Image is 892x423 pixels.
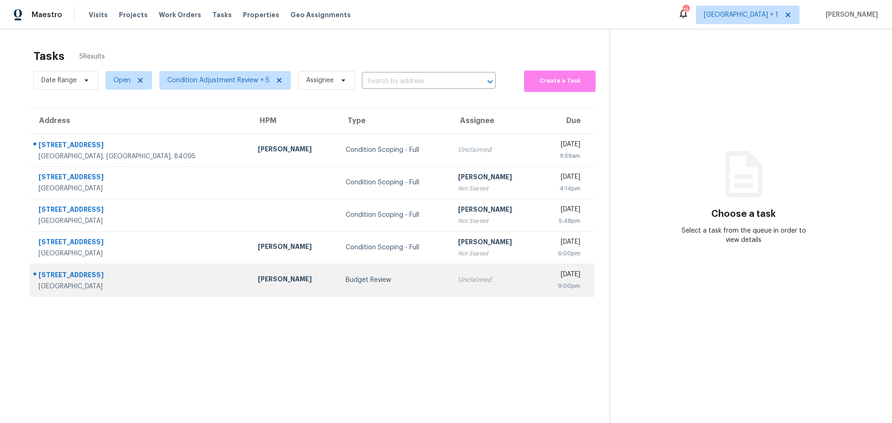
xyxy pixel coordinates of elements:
div: Unclaimed [458,145,531,155]
div: [PERSON_NAME] [458,205,531,216]
div: Condition Scoping - Full [346,145,443,155]
div: Condition Scoping - Full [346,210,443,220]
span: Create a Task [529,76,591,86]
span: Date Range [41,76,77,85]
h3: Choose a task [711,209,776,219]
div: [STREET_ADDRESS] [39,237,243,249]
span: Tasks [212,12,232,18]
input: Search by address [362,74,470,89]
span: Visits [89,10,108,20]
div: [DATE] [546,270,580,281]
span: Maestro [32,10,62,20]
div: 12 [682,6,689,15]
div: [GEOGRAPHIC_DATA], [GEOGRAPHIC_DATA], 84095 [39,152,243,161]
div: [DATE] [546,172,580,184]
span: [PERSON_NAME] [822,10,878,20]
div: [STREET_ADDRESS] [39,270,243,282]
div: Select a task from the queue in order to view details [677,226,811,245]
div: [GEOGRAPHIC_DATA] [39,184,243,193]
div: Not Started [458,216,531,226]
div: [GEOGRAPHIC_DATA] [39,216,243,226]
div: [STREET_ADDRESS] [39,140,243,152]
th: HPM [250,108,338,134]
span: Work Orders [159,10,201,20]
div: 6:00pm [546,249,580,258]
span: Assignee [306,76,334,85]
div: [DATE] [546,140,580,151]
button: Open [484,75,497,88]
div: Unclaimed [458,275,531,285]
span: Condition Adjustment Review + 5 [167,76,269,85]
div: [PERSON_NAME] [458,172,531,184]
span: Open [113,76,131,85]
div: Condition Scoping - Full [346,178,443,187]
span: 5 Results [79,52,105,61]
div: Budget Review [346,275,443,285]
span: Properties [243,10,279,20]
div: Not Started [458,184,531,193]
div: [GEOGRAPHIC_DATA] [39,249,243,258]
div: [GEOGRAPHIC_DATA] [39,282,243,291]
th: Address [30,108,250,134]
button: Create a Task [524,71,596,92]
div: [PERSON_NAME] [258,242,331,254]
h2: Tasks [33,52,65,61]
div: [STREET_ADDRESS] [39,205,243,216]
div: 9:00pm [546,281,580,291]
div: [PERSON_NAME] [458,237,531,249]
span: [GEOGRAPHIC_DATA] + 1 [704,10,778,20]
th: Assignee [451,108,538,134]
div: Condition Scoping - Full [346,243,443,252]
div: 9:59am [546,151,580,161]
div: 5:48pm [546,216,580,226]
div: Not Started [458,249,531,258]
div: [PERSON_NAME] [258,144,331,156]
div: [STREET_ADDRESS] [39,172,243,184]
th: Due [538,108,595,134]
div: 4:14pm [546,184,580,193]
div: [DATE] [546,237,580,249]
div: [PERSON_NAME] [258,274,331,286]
th: Type [338,108,451,134]
div: [DATE] [546,205,580,216]
span: Projects [119,10,148,20]
span: Geo Assignments [290,10,351,20]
